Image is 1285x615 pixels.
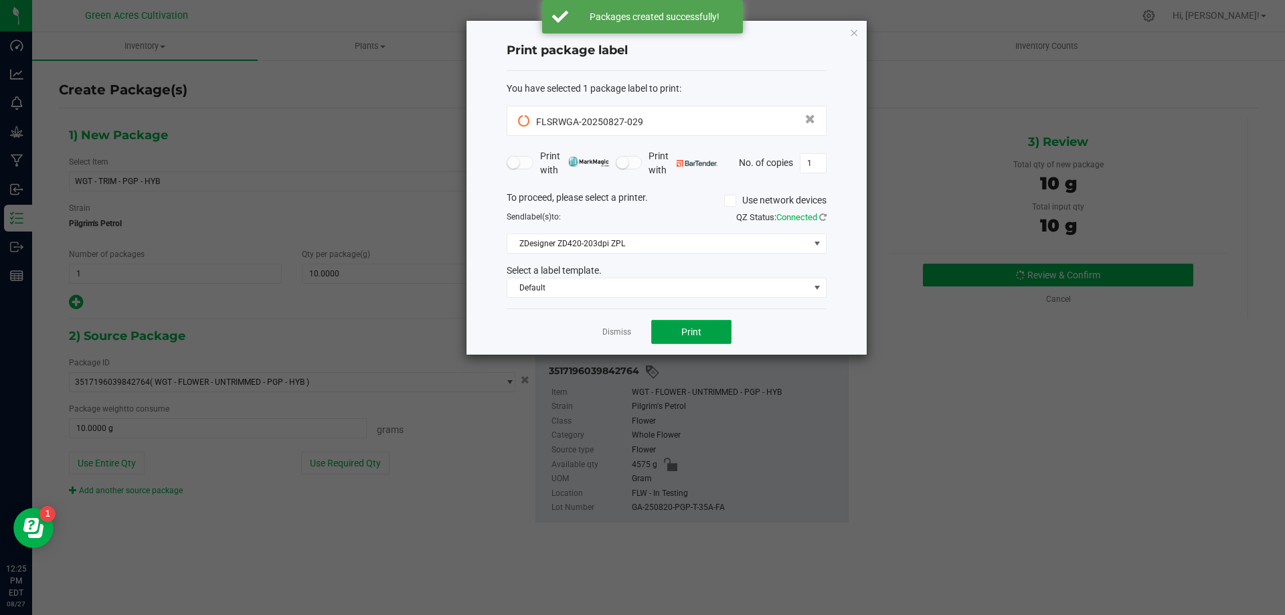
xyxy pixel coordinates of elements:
[602,327,631,338] a: Dismiss
[776,212,817,222] span: Connected
[507,212,561,222] span: Send to:
[536,116,643,127] span: FLSRWGA-20250827-029
[39,506,56,522] iframe: Resource center unread badge
[497,191,837,211] div: To proceed, please select a printer.
[724,193,827,207] label: Use network devices
[525,212,551,222] span: label(s)
[739,157,793,167] span: No. of copies
[677,160,717,167] img: bartender.png
[507,82,827,96] div: :
[651,320,732,344] button: Print
[649,149,717,177] span: Print with
[568,157,609,167] img: mark_magic_cybra.png
[736,212,827,222] span: QZ Status:
[540,149,609,177] span: Print with
[13,508,54,548] iframe: Resource center
[507,83,679,94] span: You have selected 1 package label to print
[518,114,533,128] span: Pending Sync
[497,264,837,278] div: Select a label template.
[507,278,809,297] span: Default
[507,42,827,60] h4: Print package label
[576,10,733,23] div: Packages created successfully!
[681,327,701,337] span: Print
[507,234,809,253] span: ZDesigner ZD420-203dpi ZPL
